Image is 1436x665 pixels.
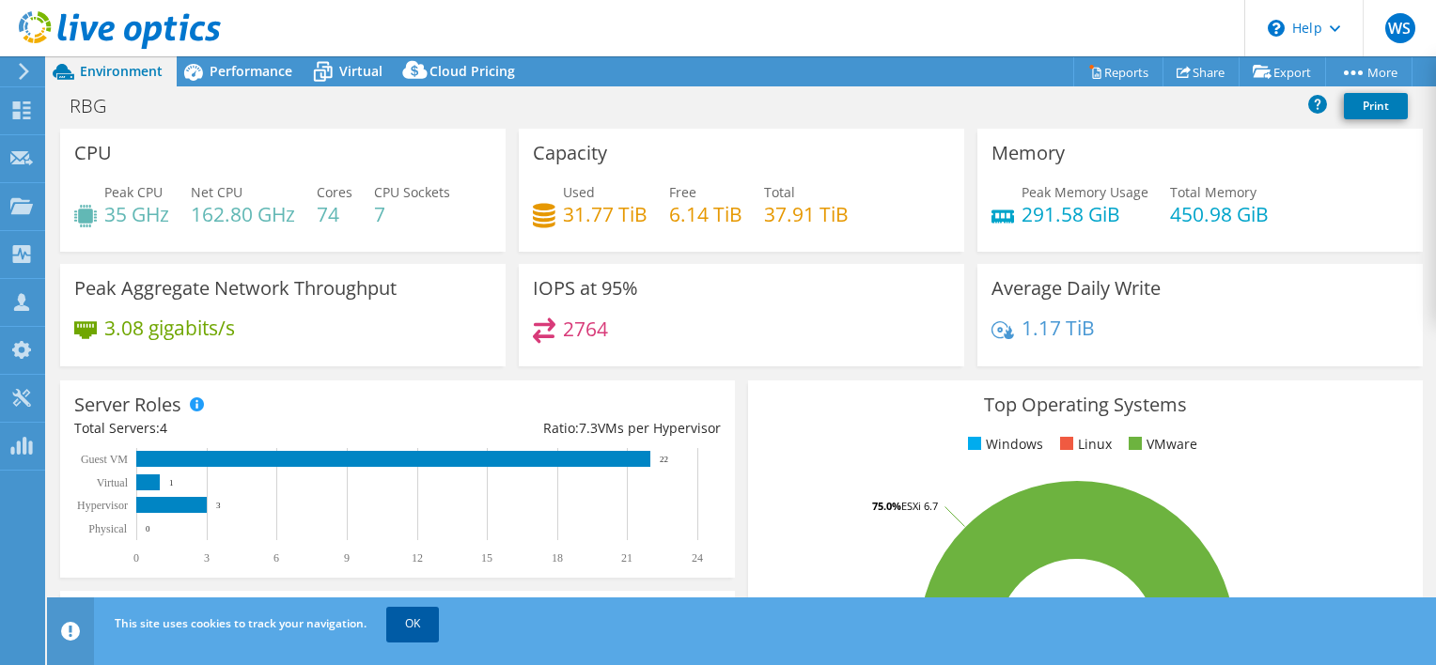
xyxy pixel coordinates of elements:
span: Total [764,183,795,201]
span: Environment [80,62,163,80]
a: Export [1239,57,1326,86]
h3: Average Daily Write [991,278,1161,299]
tspan: 75.0% [872,499,901,513]
span: This site uses cookies to track your navigation. [115,615,367,631]
span: Net CPU [191,183,242,201]
li: Windows [963,434,1043,455]
text: 3 [204,551,210,564]
a: Print [1344,93,1408,119]
h4: 1.17 TiB [1022,317,1095,338]
span: Cloud Pricing [429,62,515,80]
h4: 74 [317,204,352,224]
span: CPU Sockets [374,183,450,201]
h3: Memory [991,143,1065,163]
span: Free [669,183,696,201]
h4: 31.77 TiB [563,204,648,224]
span: Peak CPU [104,183,163,201]
span: Virtual [339,62,382,80]
h4: 37.91 TiB [764,204,849,224]
a: OK [386,607,439,641]
text: 24 [692,551,703,564]
span: Peak Memory Usage [1022,183,1148,201]
h4: 291.58 GiB [1022,204,1148,224]
text: 9 [344,551,350,564]
span: Used [563,183,595,201]
text: 12 [412,551,423,564]
span: 4 [160,419,167,437]
div: Total Servers: [74,418,398,439]
text: 18 [552,551,563,564]
h4: 35 GHz [104,204,169,224]
h4: 3.08 gigabits/s [104,317,235,338]
span: Performance [210,62,292,80]
div: Ratio: VMs per Hypervisor [398,418,721,439]
svg: \n [1268,20,1285,37]
text: Physical [88,522,127,535]
text: 0 [146,524,150,534]
h4: 7 [374,204,450,224]
h4: 450.98 GiB [1170,204,1269,224]
text: 6 [273,551,279,564]
text: 0 [133,551,139,564]
h3: Server Roles [74,394,181,415]
text: Virtual [97,476,129,489]
text: 3 [216,501,221,510]
span: 7.3 [579,419,598,437]
span: Total Memory [1170,183,1256,201]
a: Reports [1073,57,1163,86]
h4: 6.14 TiB [669,204,742,224]
a: Share [1163,57,1240,86]
span: Cores [317,183,352,201]
text: Hypervisor [77,499,128,512]
a: More [1325,57,1413,86]
h4: 2764 [563,318,608,339]
text: 15 [481,551,492,564]
text: 1 [169,478,174,487]
text: Guest VM [81,453,128,466]
li: VMware [1124,434,1197,455]
text: 22 [660,455,668,464]
span: WS [1385,13,1415,43]
h4: 162.80 GHz [191,204,295,224]
text: 21 [621,551,632,564]
h1: RBG [61,96,135,116]
tspan: ESXi 6.7 [901,499,938,513]
h3: IOPS at 95% [533,278,638,299]
h3: Capacity [533,143,607,163]
h3: CPU [74,143,112,163]
h3: Top Operating Systems [762,394,1409,415]
h3: Peak Aggregate Network Throughput [74,278,397,299]
li: Linux [1055,434,1112,455]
